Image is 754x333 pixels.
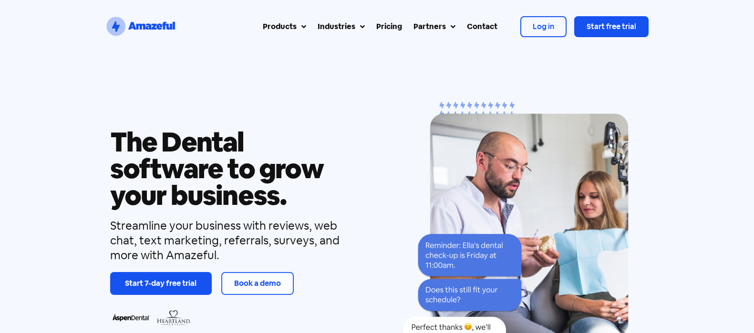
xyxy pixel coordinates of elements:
div: Products [263,21,297,32]
div: Streamline your business with reviews, web chat, text marketing, referrals, surveys, and more wit... [110,218,364,263]
div: Partners [413,21,446,32]
span: Start 7-day free trial [125,278,196,288]
a: Book a demo [221,272,294,295]
h1: The Dental software to grow your business. [110,129,364,209]
a: Pricing [371,15,408,38]
a: Start free trial [574,16,649,37]
span: Start free trial [587,21,636,31]
a: Log in [520,16,567,37]
span: Log in [533,21,554,31]
div: Industries [318,21,355,32]
a: SVG link [105,15,176,38]
a: Partners [408,15,461,38]
a: Contact [461,15,503,38]
a: Products [257,15,312,38]
div: Pricing [376,21,402,32]
span: Book a demo [234,278,281,288]
div: Contact [467,21,497,32]
a: Start 7-day free trial [110,272,212,295]
a: Industries [312,15,371,38]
